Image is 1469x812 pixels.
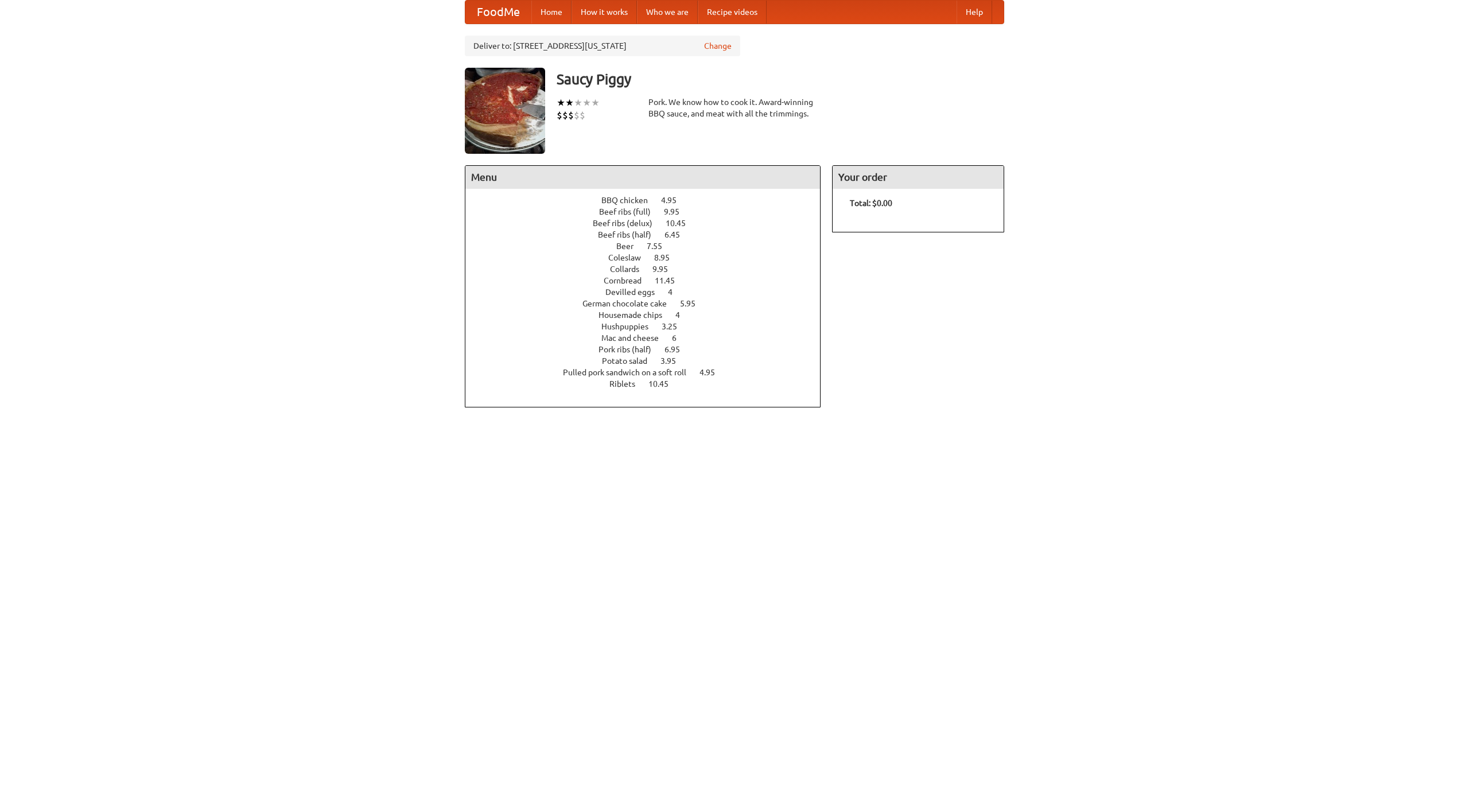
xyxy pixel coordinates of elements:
span: Beef ribs (half) [598,230,663,239]
a: Collards 9.95 [610,265,689,274]
a: Housemade chips 4 [599,310,701,320]
li: $ [580,109,585,122]
a: FoodMe [465,1,531,24]
span: Mac and cheese [601,333,670,343]
span: Beer [616,242,645,251]
span: 4 [668,287,684,297]
a: Hushpuppies 3.25 [601,322,698,331]
span: 8.95 [654,253,681,262]
a: Beef ribs (delux) 10.45 [593,219,707,228]
span: 6.95 [664,345,691,354]
a: Pork ribs (half) 6.95 [599,345,701,354]
li: $ [562,109,568,122]
span: Riblets [609,379,647,388]
li: ★ [557,96,565,109]
span: 10.45 [648,379,680,388]
a: German chocolate cake 5.95 [582,299,717,308]
span: 7.55 [647,242,674,251]
span: German chocolate cake [582,299,678,308]
li: $ [557,109,562,122]
span: 3.25 [662,322,689,331]
span: Pork ribs (half) [599,345,663,354]
span: 3.95 [660,356,687,366]
span: Potato salad [602,356,659,366]
a: Mac and cheese 6 [601,333,698,343]
span: Pulled pork sandwich on a soft roll [563,368,698,377]
span: BBQ chicken [601,196,659,205]
a: How it works [572,1,637,24]
li: ★ [591,96,600,109]
span: Hushpuppies [601,322,660,331]
li: $ [568,109,574,122]
a: Devilled eggs 4 [605,287,694,297]
span: Collards [610,265,651,274]
span: 9.95 [664,207,691,216]
a: Coleslaw 8.95 [608,253,691,262]
a: Help [957,1,992,24]
span: Coleslaw [608,253,652,262]
a: Pulled pork sandwich on a soft roll 4.95 [563,368,736,377]
span: 6.45 [664,230,691,239]
a: Home [531,1,572,24]
div: Pork. We know how to cook it. Award-winning BBQ sauce, and meat with all the trimmings. [648,96,821,119]
a: BBQ chicken 4.95 [601,196,698,205]
span: Housemade chips [599,310,674,320]
a: Beer 7.55 [616,242,683,251]
div: Deliver to: [STREET_ADDRESS][US_STATE] [465,36,740,56]
span: 4.95 [699,368,726,377]
span: Cornbread [604,276,653,285]
h4: Your order [833,166,1004,189]
li: $ [574,109,580,122]
span: Beef ribs (full) [599,207,662,216]
span: Devilled eggs [605,287,666,297]
span: Beef ribs (delux) [593,219,664,228]
b: Total: $0.00 [850,199,892,208]
span: 5.95 [680,299,707,308]
a: Riblets 10.45 [609,379,690,388]
span: 4 [675,310,691,320]
a: Beef ribs (full) 9.95 [599,207,701,216]
li: ★ [582,96,591,109]
span: 11.45 [655,276,686,285]
li: ★ [574,96,582,109]
span: 10.45 [666,219,697,228]
a: Who we are [637,1,698,24]
a: Recipe videos [698,1,767,24]
a: Potato salad 3.95 [602,356,697,366]
a: Cornbread 11.45 [604,276,696,285]
span: 9.95 [652,265,679,274]
a: Change [704,40,732,52]
span: 6 [672,333,688,343]
h3: Saucy Piggy [557,68,1004,91]
li: ★ [565,96,574,109]
a: Beef ribs (half) 6.45 [598,230,701,239]
span: 4.95 [661,196,688,205]
img: angular.jpg [465,68,545,154]
h4: Menu [465,166,820,189]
